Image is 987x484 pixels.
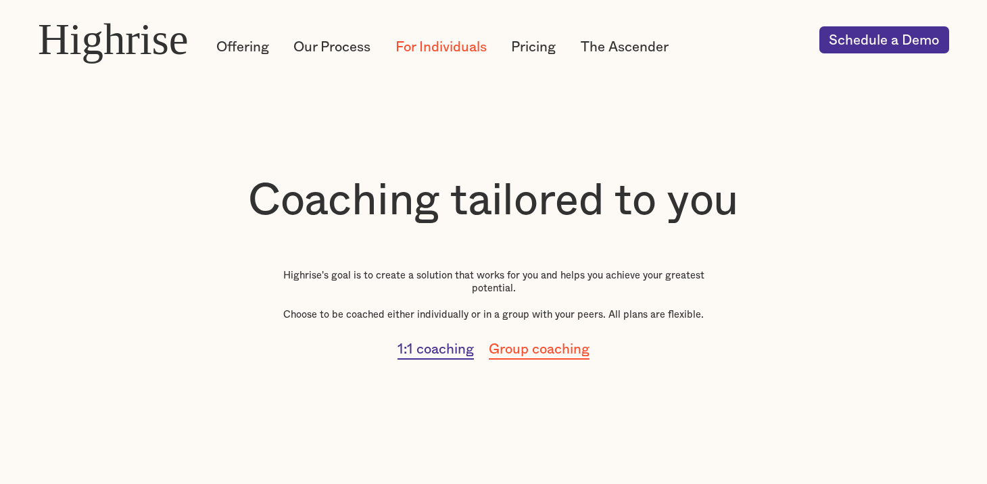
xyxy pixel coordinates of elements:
h1: Coaching tailored to you [114,177,873,226]
a: Group coaching [489,340,589,360]
p: Highrise's goal is to create a solution that works for you and helps you achieve your greatest po... [266,269,721,322]
a: Offering [216,38,269,57]
a: Pricing [511,38,556,57]
a: 1:1 coaching [398,340,474,360]
a: The Ascender [581,38,669,57]
a: For Individuals [395,38,487,57]
a: Our Process [293,38,370,57]
a: Schedule a Demo [819,26,949,53]
a: Highrise [38,16,188,64]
